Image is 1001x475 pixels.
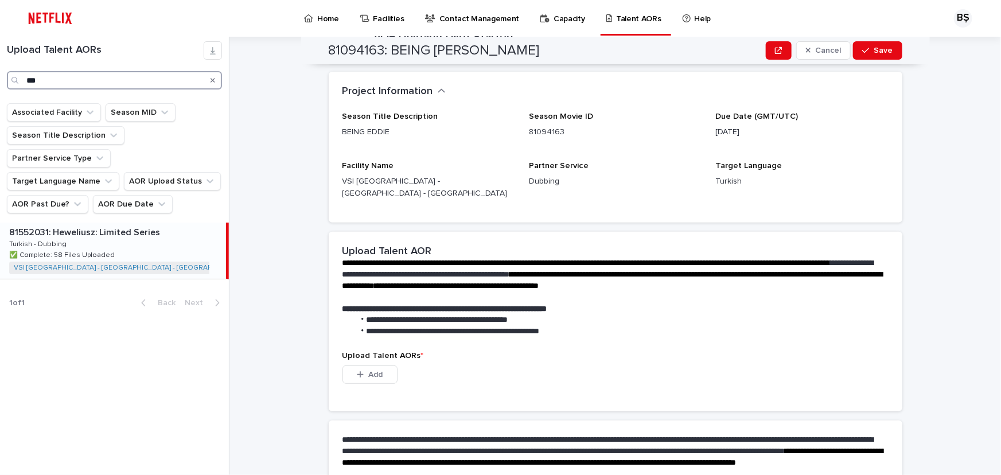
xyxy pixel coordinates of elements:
[715,126,888,138] p: [DATE]
[342,162,394,170] span: Facility Name
[132,298,180,308] button: Back
[853,41,902,60] button: Save
[185,299,210,307] span: Next
[342,176,515,200] p: VSI [GEOGRAPHIC_DATA] - [GEOGRAPHIC_DATA] - [GEOGRAPHIC_DATA]
[368,371,383,379] span: Add
[342,126,515,138] p: BEING EDDIE
[9,249,117,259] p: ✅ Complete: 58 Files Uploaded
[796,41,851,60] button: Cancel
[7,172,119,190] button: Target Language Name
[874,46,893,54] span: Save
[529,126,702,138] p: 81094163
[7,149,111,168] button: Partner Service Type
[151,299,176,307] span: Back
[342,352,424,360] span: Upload Talent AORs
[7,44,204,57] h1: Upload Talent AORs
[954,9,972,28] div: BŞ
[815,46,841,54] span: Cancel
[7,71,222,89] input: Search
[715,112,798,120] span: Due Date (GMT/UTC)
[9,225,162,238] p: 81552031: Heweliusz: Limited Series
[715,162,782,170] span: Target Language
[329,42,540,59] h2: 81094163: BEING [PERSON_NAME]
[93,195,173,213] button: AOR Due Date
[180,298,229,308] button: Next
[342,112,438,120] span: Season Title Description
[529,162,589,170] span: Partner Service
[342,85,433,98] h2: Project Information
[529,112,593,120] span: Season Movie ID
[342,85,446,98] button: Project Information
[106,103,176,122] button: Season MID
[342,246,432,258] h2: Upload Talent AOR
[7,103,101,122] button: Associated Facility
[14,264,246,272] a: VSI [GEOGRAPHIC_DATA] - [GEOGRAPHIC_DATA] - [GEOGRAPHIC_DATA]
[7,195,88,213] button: AOR Past Due?
[715,176,888,188] p: Turkish
[23,7,77,30] img: ifQbXi3ZQGMSEF7WDB7W
[124,172,221,190] button: AOR Upload Status
[529,176,702,188] p: Dubbing
[7,126,124,145] button: Season Title Description
[342,365,398,384] button: Add
[9,238,69,248] p: Turkish - Dubbing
